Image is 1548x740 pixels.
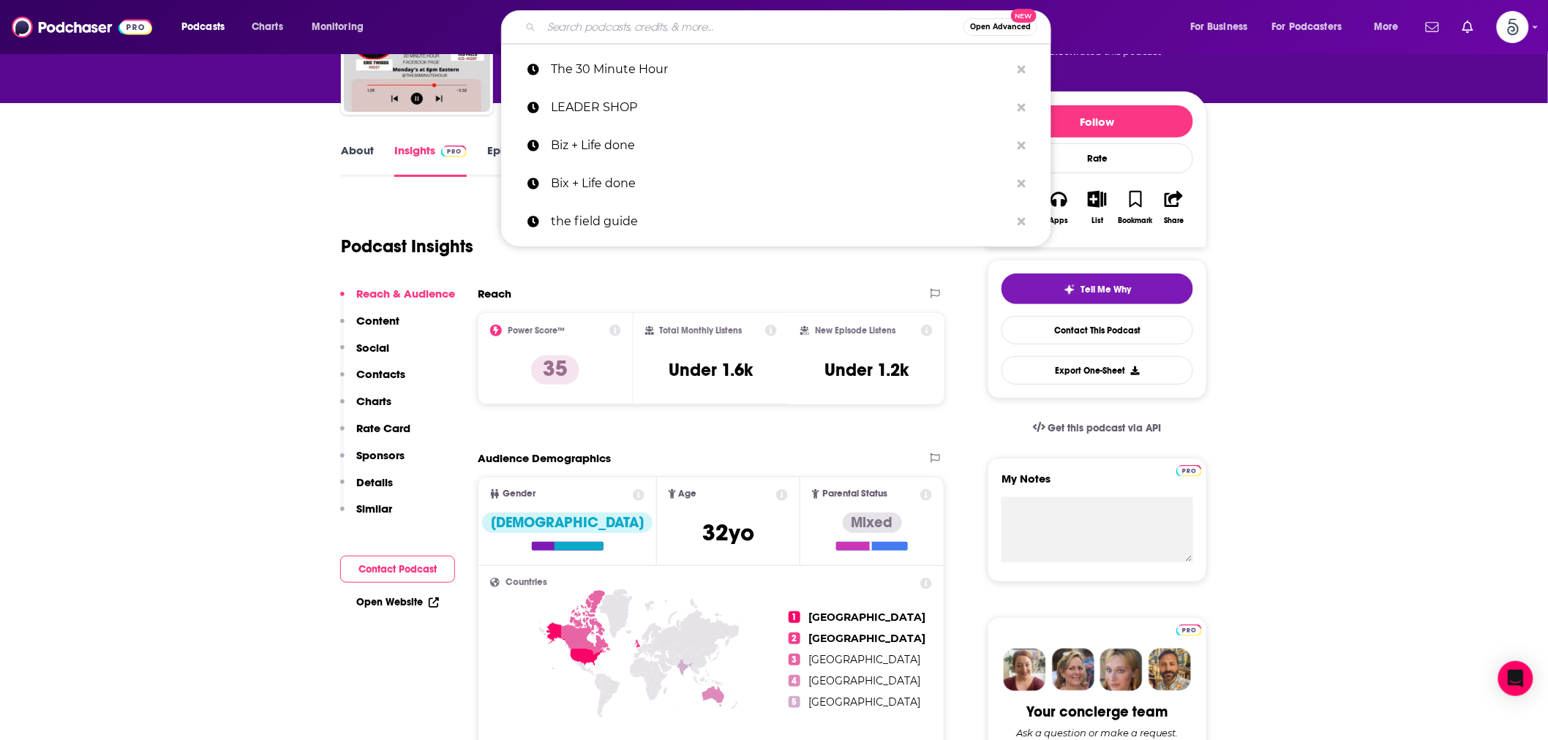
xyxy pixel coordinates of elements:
span: Open Advanced [970,23,1031,31]
span: Countries [506,578,547,587]
span: For Business [1190,17,1248,37]
span: [GEOGRAPHIC_DATA] [809,632,926,645]
button: Similar [340,502,392,529]
div: Share [1164,216,1184,225]
span: 2 [789,633,800,644]
span: 1 [789,611,800,623]
h1: Podcast Insights [341,235,473,257]
span: 3 [789,654,800,665]
div: Your concierge team [1027,703,1168,721]
button: tell me why sparkleTell Me Why [1002,273,1193,304]
h2: Audience Demographics [478,451,611,465]
p: Charts [356,394,391,408]
a: Get this podcast via API [1021,410,1173,446]
p: the field guide [551,203,1010,241]
h2: New Episode Listens [815,325,895,336]
span: For Podcasters [1272,17,1342,37]
button: open menu [171,15,244,39]
img: Barbara Profile [1052,649,1094,691]
h2: Reach [478,287,511,301]
button: Bookmark [1116,181,1154,234]
img: Podchaser Pro [441,146,467,157]
button: Open AdvancedNew [963,18,1037,36]
span: Age [679,489,697,499]
h2: Total Monthly Listens [660,325,743,336]
p: Bix + Life done [551,165,1010,203]
div: List [1092,216,1103,225]
p: Contacts [356,367,405,381]
div: Mixed [843,513,902,533]
div: [DEMOGRAPHIC_DATA] [482,513,653,533]
button: Sponsors [340,448,405,475]
span: 5 [789,696,800,708]
span: [GEOGRAPHIC_DATA] [809,653,921,666]
a: Episodes397 [487,143,560,177]
button: open menu [1180,15,1266,39]
p: Sponsors [356,448,405,462]
div: Open Intercom Messenger [1498,661,1533,696]
a: Bix + Life done [501,165,1051,203]
p: Similar [356,502,392,516]
span: Charts [252,17,283,37]
a: InsightsPodchaser Pro [394,143,467,177]
img: Podchaser Pro [1176,624,1202,636]
p: Details [356,475,393,489]
button: Social [340,341,389,368]
span: 4 [789,675,800,687]
div: Apps [1050,216,1069,225]
a: Contact This Podcast [1002,316,1193,344]
h3: Under 1.2k [824,359,909,381]
img: User Profile [1497,11,1529,43]
button: Reach & Audience [340,287,455,314]
span: New [1011,9,1037,23]
button: Rate Card [340,421,410,448]
a: The 30 Minute Hour [501,50,1051,88]
p: Rate Card [356,421,410,435]
a: Show notifications dropdown [1457,15,1479,39]
img: Jon Profile [1149,649,1191,691]
p: The 30 Minute Hour [551,50,1010,88]
span: Logged in as Spiral5-G2 [1497,11,1529,43]
div: Bookmark [1119,216,1153,225]
a: Open Website [356,596,439,608]
button: open menu [301,15,383,39]
img: Jules Profile [1100,649,1143,691]
p: LEADER SHOP [551,88,1010,127]
button: List [1078,181,1116,234]
a: Biz + Life done [501,127,1051,165]
button: Contacts [340,367,405,394]
button: Contact Podcast [340,556,455,583]
button: open menu [1263,15,1364,39]
span: 32 yo [702,518,754,547]
p: Social [356,341,389,355]
div: Search podcasts, credits, & more... [515,10,1065,44]
a: LEADER SHOP [501,88,1051,127]
img: tell me why sparkle [1064,284,1075,295]
a: Pro website [1176,463,1202,477]
img: Podchaser Pro [1176,465,1202,477]
span: Get this podcast via API [1048,422,1162,434]
button: Charts [340,394,391,421]
a: Charts [242,15,292,39]
a: About [341,143,374,177]
span: Parental Status [822,489,887,499]
span: [GEOGRAPHIC_DATA] [809,695,921,709]
div: Ask a question or make a request. [1016,727,1179,739]
span: [GEOGRAPHIC_DATA] [809,611,926,624]
p: Reach & Audience [356,287,455,301]
span: Podcasts [181,17,225,37]
p: Content [356,314,399,328]
div: Rate [1002,143,1193,173]
p: Biz + Life done [551,127,1010,165]
img: Sydney Profile [1004,649,1046,691]
p: 35 [531,355,579,385]
button: Details [340,475,393,502]
button: Export One-Sheet [1002,356,1193,385]
h3: Under 1.6k [669,359,753,381]
button: Follow [1002,105,1193,137]
a: Pro website [1176,622,1202,636]
a: Podchaser - Follow, Share and Rate Podcasts [12,13,152,41]
span: [GEOGRAPHIC_DATA] [809,674,921,687]
h2: Power Score™ [508,325,565,336]
input: Search podcasts, credits, & more... [541,15,963,39]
